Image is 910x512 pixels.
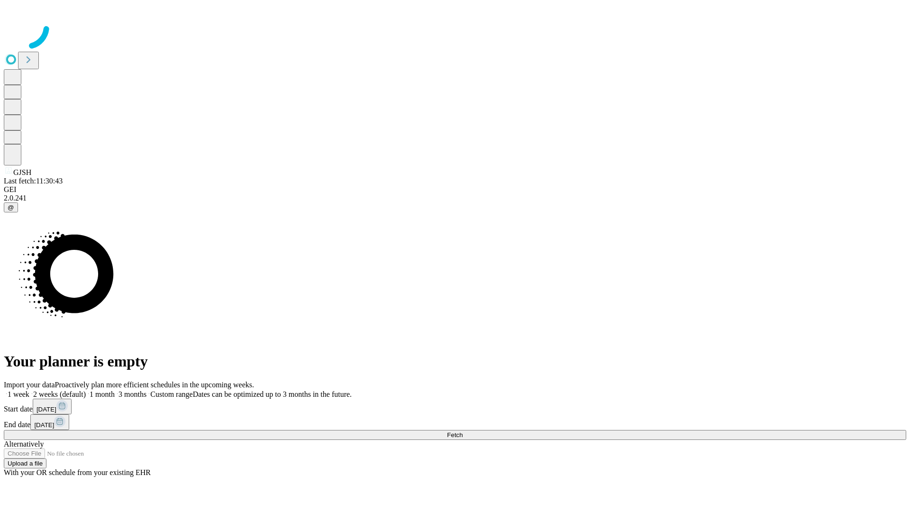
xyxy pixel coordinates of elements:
[13,168,31,176] span: GJSH
[4,185,906,194] div: GEI
[8,204,14,211] span: @
[4,381,55,389] span: Import your data
[4,458,46,468] button: Upload a file
[4,430,906,440] button: Fetch
[55,381,254,389] span: Proactively plan more efficient schedules in the upcoming weeks.
[4,440,44,448] span: Alternatively
[447,431,463,439] span: Fetch
[33,399,72,414] button: [DATE]
[4,468,151,476] span: With your OR schedule from your existing EHR
[4,414,906,430] div: End date
[4,399,906,414] div: Start date
[30,414,69,430] button: [DATE]
[4,202,18,212] button: @
[150,390,192,398] span: Custom range
[118,390,146,398] span: 3 months
[4,177,63,185] span: Last fetch: 11:30:43
[33,390,86,398] span: 2 weeks (default)
[193,390,352,398] span: Dates can be optimized up to 3 months in the future.
[8,390,29,398] span: 1 week
[4,194,906,202] div: 2.0.241
[36,406,56,413] span: [DATE]
[4,353,906,370] h1: Your planner is empty
[34,421,54,429] span: [DATE]
[90,390,115,398] span: 1 month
